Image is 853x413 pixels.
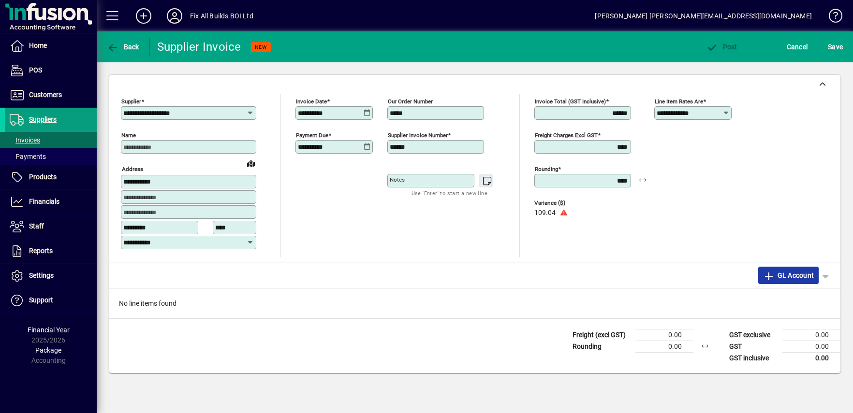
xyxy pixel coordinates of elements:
span: Home [29,42,47,49]
span: Reports [29,247,53,255]
span: Products [29,173,57,181]
a: View on map [243,156,259,171]
a: Payments [5,148,97,165]
div: Fix All Builds BOI Ltd [190,8,253,24]
div: No line items found [109,289,840,318]
div: Supplier Invoice [157,39,241,55]
button: GL Account [758,267,819,284]
mat-label: Payment due [296,132,328,139]
span: ave [828,39,843,55]
td: GST exclusive [724,329,782,341]
mat-label: Invoice date [296,98,327,105]
span: Customers [29,91,62,99]
button: Post [704,38,740,56]
td: 0.00 [782,352,840,364]
span: NEW [255,44,267,50]
span: GL Account [763,268,814,283]
span: S [828,43,832,51]
span: Staff [29,222,44,230]
mat-label: Our order number [388,98,433,105]
a: Products [5,165,97,189]
app-page-header-button: Back [97,38,150,56]
a: POS [5,58,97,83]
span: Support [29,296,53,304]
span: Package [35,346,61,354]
mat-hint: Use 'Enter' to start a new line [412,187,487,199]
mat-label: Rounding [535,166,558,172]
td: 0.00 [782,329,840,341]
mat-label: Freight charges excl GST [535,132,598,139]
mat-label: Supplier invoice number [388,132,448,139]
span: P [723,43,727,51]
td: 0.00 [635,341,693,352]
span: POS [29,66,42,74]
span: Financial Year [28,326,70,334]
mat-label: Name [121,132,136,139]
mat-label: Line item rates are [655,98,703,105]
a: Support [5,288,97,313]
span: Cancel [787,39,808,55]
a: Customers [5,83,97,107]
a: Staff [5,214,97,239]
a: Financials [5,190,97,214]
td: GST inclusive [724,352,782,364]
span: Payments [10,153,46,160]
button: Profile [159,7,190,25]
span: Financials [29,198,59,205]
span: Back [107,43,139,51]
a: Home [5,34,97,58]
a: Invoices [5,132,97,148]
td: 0.00 [635,329,693,341]
div: [PERSON_NAME] [PERSON_NAME][EMAIL_ADDRESS][DOMAIN_NAME] [595,8,812,24]
mat-label: Notes [390,176,405,183]
span: Settings [29,271,54,279]
span: Suppliers [29,115,57,123]
span: Invoices [10,136,40,144]
td: GST [724,341,782,352]
a: Reports [5,239,97,263]
button: Cancel [784,38,810,56]
span: Variance ($) [534,200,592,206]
td: Rounding [568,341,635,352]
span: 109.04 [534,209,556,217]
a: Settings [5,264,97,288]
button: Add [128,7,159,25]
a: Knowledge Base [822,2,841,33]
mat-label: Supplier [121,98,141,105]
button: Save [825,38,845,56]
td: 0.00 [782,341,840,352]
button: Back [104,38,142,56]
mat-label: Invoice Total (GST inclusive) [535,98,606,105]
td: Freight (excl GST) [568,329,635,341]
span: ost [706,43,737,51]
